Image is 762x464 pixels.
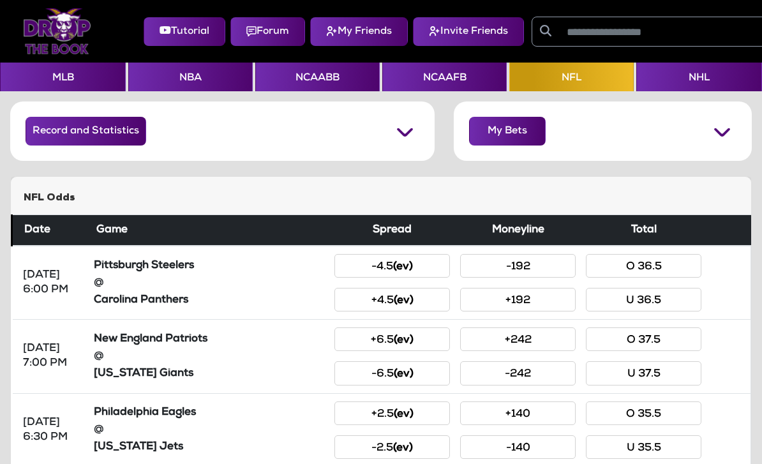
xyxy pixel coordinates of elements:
button: My Bets [469,117,546,146]
small: (ev) [394,369,414,380]
button: -192 [460,254,576,278]
div: @ [94,349,325,364]
button: O 36.5 [586,254,701,278]
button: O 35.5 [586,401,701,425]
button: O 37.5 [586,327,701,351]
div: [DATE] 6:30 PM [23,415,78,445]
th: Moneyline [455,215,581,246]
img: Logo [23,8,91,54]
button: My Friends [310,17,408,46]
button: +140 [460,401,576,425]
th: Total [581,215,706,246]
button: +192 [460,288,576,311]
small: (ev) [394,296,414,306]
small: (ev) [394,409,414,420]
button: U 36.5 [586,288,701,311]
button: -242 [460,361,576,385]
button: Forum [230,17,305,46]
strong: Carolina Panthers [94,295,188,306]
button: +2.5(ev) [334,401,450,425]
small: (ev) [393,443,413,454]
button: Invite Friends [413,17,524,46]
button: -140 [460,435,576,459]
button: NCAAFB [382,63,507,91]
h5: NFL Odds [24,192,738,204]
th: Spread [329,215,455,246]
button: +4.5(ev) [334,288,450,311]
button: NCAABB [255,63,380,91]
button: +6.5(ev) [334,327,450,351]
strong: Philadelphia Eagles [94,407,196,418]
button: Tutorial [144,17,225,46]
strong: [US_STATE] Giants [94,368,193,379]
button: -2.5(ev) [334,435,450,459]
button: -4.5(ev) [334,254,450,278]
button: NHL [636,63,762,91]
small: (ev) [393,262,413,273]
button: U 35.5 [586,435,701,459]
div: [DATE] 6:00 PM [23,268,78,297]
div: [DATE] 7:00 PM [23,341,78,371]
button: Record and Statistics [26,117,146,146]
div: @ [94,276,325,290]
button: NBA [128,63,253,91]
button: NFL [509,63,634,91]
th: Game [89,215,330,246]
small: (ev) [394,335,414,346]
button: +242 [460,327,576,351]
th: Date [12,215,89,246]
button: -6.5(ev) [334,361,450,385]
div: @ [94,423,325,437]
strong: New England Patriots [94,334,207,345]
strong: Pittsburgh Steelers [94,260,194,271]
strong: [US_STATE] Jets [94,442,183,453]
button: U 37.5 [586,361,701,385]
